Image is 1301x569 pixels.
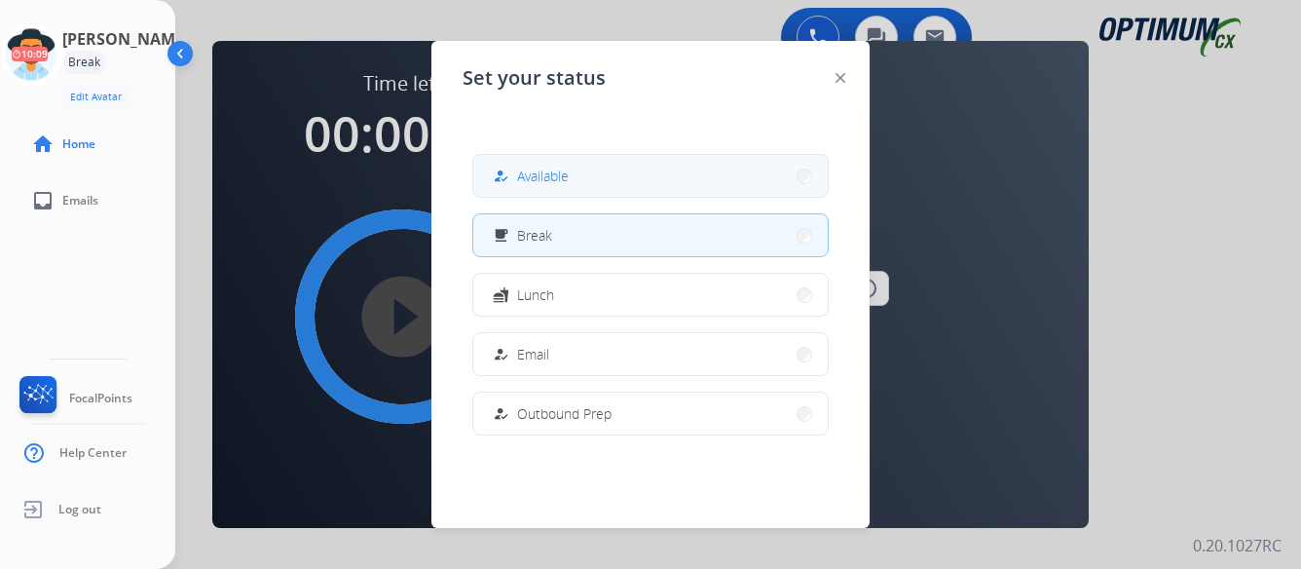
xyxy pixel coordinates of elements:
[31,189,55,212] mat-icon: inbox
[517,403,612,424] span: Outbound Prep
[16,376,132,421] a: FocalPoints
[1193,534,1282,557] p: 0.20.1027RC
[493,227,509,244] mat-icon: free_breakfast
[493,346,509,362] mat-icon: how_to_reg
[31,133,55,156] mat-icon: home
[473,274,828,316] button: Lunch
[517,284,554,305] span: Lunch
[517,344,549,364] span: Email
[836,73,845,83] img: close-button
[473,393,828,435] button: Outbound Prep
[473,333,828,375] button: Email
[463,64,606,92] span: Set your status
[62,86,130,108] button: Edit Avatar
[473,155,828,197] button: Available
[62,136,95,152] span: Home
[62,27,189,51] h3: [PERSON_NAME]
[58,502,101,517] span: Log out
[493,168,509,184] mat-icon: how_to_reg
[493,286,509,303] mat-icon: fastfood
[517,166,569,186] span: Available
[62,193,98,209] span: Emails
[517,225,552,246] span: Break
[473,214,828,256] button: Break
[69,391,132,406] span: FocalPoints
[493,405,509,422] mat-icon: how_to_reg
[59,445,127,461] span: Help Center
[62,51,106,74] div: Break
